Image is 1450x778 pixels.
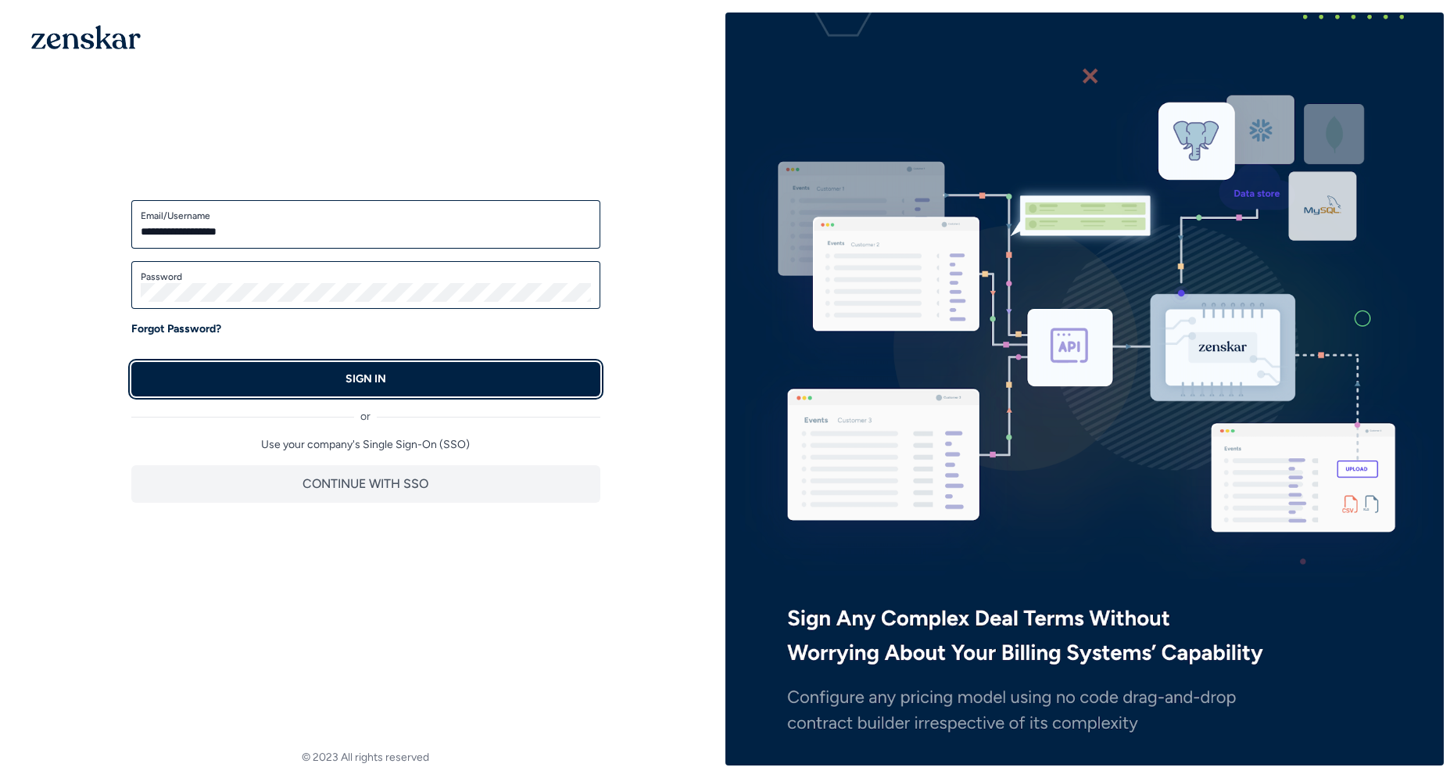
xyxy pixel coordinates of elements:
[131,437,600,453] p: Use your company's Single Sign-On (SSO)
[31,25,141,49] img: 1OGAJ2xQqyY4LXKgY66KYq0eOWRCkrZdAb3gUhuVAqdWPZE9SRJmCz+oDMSn4zDLXe31Ii730ItAGKgCKgCCgCikA4Av8PJUP...
[131,396,600,425] div: or
[141,271,591,283] label: Password
[131,362,600,396] button: SIGN IN
[141,210,591,222] label: Email/Username
[131,465,600,503] button: CONTINUE WITH SSO
[345,371,386,387] p: SIGN IN
[131,321,221,337] a: Forgot Password?
[6,750,725,765] footer: © 2023 All rights reserved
